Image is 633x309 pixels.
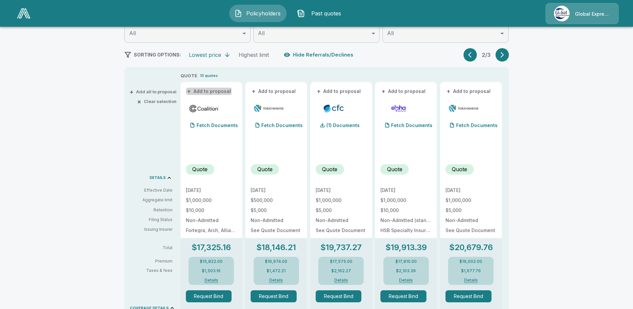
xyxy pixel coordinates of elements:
[316,290,362,302] button: Request Bind
[130,246,178,250] p: Total
[445,198,497,203] p: $1,000,000
[129,90,133,94] span: +
[130,197,173,203] p: Aggregate limit
[251,198,302,203] p: $500,000
[251,88,297,95] button: +Add to proposal
[380,218,431,223] p: Non-Admitted (standard)
[316,88,362,95] button: +Add to proposal
[130,217,173,223] p: Filing Status
[383,103,414,113] img: elphacyberstandard
[186,290,237,302] span: Request Bind
[448,103,479,113] img: tmhcccyber
[130,269,178,273] p: Taxes & fees
[130,207,173,213] p: Retention
[186,188,237,193] p: [DATE]
[380,290,426,302] button: Request Bind
[445,290,497,302] span: Request Bind
[267,269,286,273] p: $1,472.21
[391,123,432,128] p: Fetch Documents
[239,51,269,58] div: Highest limit
[186,228,237,233] p: Fortegra, Arch, Allianz, Aspen, Vantage
[245,9,282,17] span: Policyholders
[449,243,493,251] p: $20,679.76
[251,208,302,213] p: $5,000
[316,290,367,302] span: Request Bind
[200,73,218,79] p: 13 quotes
[331,269,351,273] p: $2,162.27
[297,9,305,17] img: Past quotes Icon
[320,243,362,251] p: $19,737.27
[445,208,497,213] p: $5,000
[186,208,237,213] p: $10,000
[381,89,385,94] span: +
[129,30,136,36] span: All
[251,188,302,193] p: [DATE]
[138,99,177,104] button: ×Clear selection
[251,290,302,302] span: Request Bind
[380,88,427,95] button: +Add to proposal
[317,89,321,94] span: +
[457,278,484,282] button: Details
[452,165,467,173] p: Quote
[17,8,30,18] img: AA Logo
[256,243,296,251] p: $18,146.21
[396,269,416,273] p: $2,103.39
[149,176,166,180] p: DETAILS
[251,218,302,223] p: Non-Admitted
[387,165,402,173] p: Quote
[251,290,297,302] button: Request Bind
[130,259,178,263] p: Premium
[380,188,431,193] p: [DATE]
[134,52,181,58] span: SORTING OPTIONS:
[461,269,481,273] p: $1,677.76
[316,188,367,193] p: [DATE]
[316,198,367,203] p: $1,000,000
[186,218,237,223] p: Non-Admitted
[192,165,208,173] p: Quote
[328,278,354,282] button: Details
[229,5,287,22] a: Policyholders IconPolicyholders
[308,9,344,17] span: Past quotes
[380,228,431,233] p: HSB Specialty Insurance Company: rated "A++" by A.M. Best (20%), AXIS Surplus Insurance Company: ...
[445,188,497,193] p: [DATE]
[257,165,273,173] p: Quote
[380,208,431,213] p: $10,000
[292,5,349,22] a: Past quotes IconPast quotes
[263,278,290,282] button: Details
[316,208,367,213] p: $5,000
[330,260,352,264] p: $17,575.00
[393,278,419,282] button: Details
[130,187,173,193] p: Effective Date
[131,90,177,94] button: +Add all to proposal
[480,52,493,58] p: 2 / 3
[187,89,191,94] span: +
[186,290,232,302] button: Request Bind
[380,290,431,302] span: Request Bind
[445,218,497,223] p: Non-Admitted
[252,89,256,94] span: +
[186,198,237,203] p: $1,000,000
[197,123,238,128] p: Fetch Documents
[234,9,242,17] img: Policyholders Icon
[261,123,303,128] p: Fetch Documents
[181,73,197,79] p: QUOTE
[189,51,221,58] div: Lowest price
[316,218,367,223] p: Non-Admitted
[202,269,221,273] p: $1,503.16
[189,103,220,113] img: coalitioncyber
[380,198,431,203] p: $1,000,000
[265,260,287,264] p: $16,674.00
[385,243,427,251] p: $19,913.39
[253,103,284,113] img: tmhcccyber
[459,260,482,264] p: $19,002.00
[445,88,492,95] button: +Add to proposal
[316,228,367,233] p: See Quote Document
[445,290,492,302] button: Request Bind
[130,226,173,232] p: Issuing Insurer
[282,48,356,61] button: Hide Referrals/Declines
[137,99,141,104] span: ×
[456,123,498,128] p: Fetch Documents
[258,30,265,36] span: All
[186,88,233,95] button: +Add to proposal
[200,260,223,264] p: $15,822.00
